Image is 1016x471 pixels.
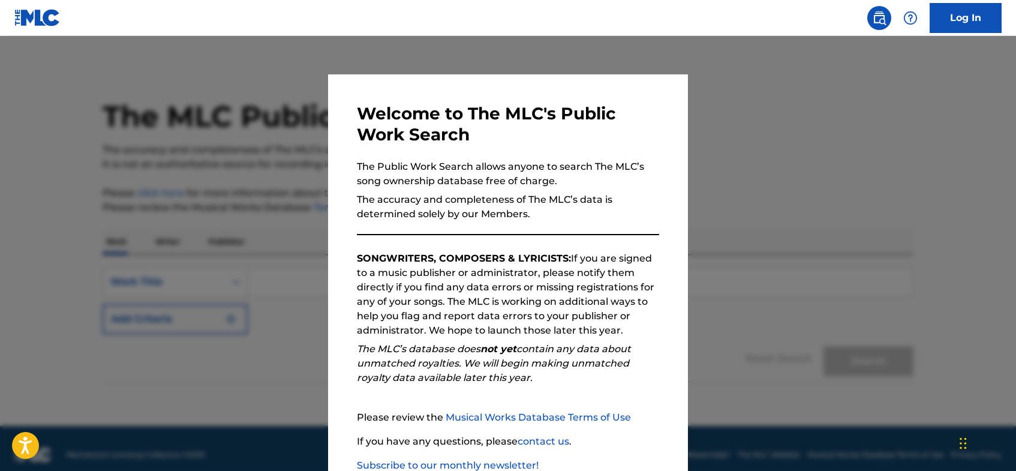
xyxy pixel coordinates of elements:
[357,193,659,221] p: The accuracy and completeness of The MLC’s data is determined solely by our Members.
[357,343,631,383] em: The MLC’s database does contain any data about unmatched royalties. We will begin making unmatche...
[357,251,659,338] p: If you are signed to a music publisher or administrator, please notify them directly if you find ...
[357,460,539,471] a: Subscribe to our monthly newsletter!
[956,413,1016,471] div: Widget de chat
[956,413,1016,471] iframe: Chat Widget
[357,103,659,145] h3: Welcome to The MLC's Public Work Search
[480,343,516,355] strong: not yet
[357,253,571,264] strong: SONGWRITERS, COMPOSERS & LYRICISTS:
[357,160,659,188] p: The Public Work Search allows anyone to search The MLC’s song ownership database free of charge.
[357,434,659,449] p: If you have any questions, please .
[872,11,886,25] img: search
[930,3,1002,33] a: Log In
[960,425,967,461] div: Arrastrar
[357,410,659,425] p: Please review the
[898,6,922,30] div: Help
[903,11,918,25] img: help
[867,6,891,30] a: Public Search
[446,412,631,423] a: Musical Works Database Terms of Use
[518,436,569,447] a: contact us
[14,9,61,26] img: MLC Logo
